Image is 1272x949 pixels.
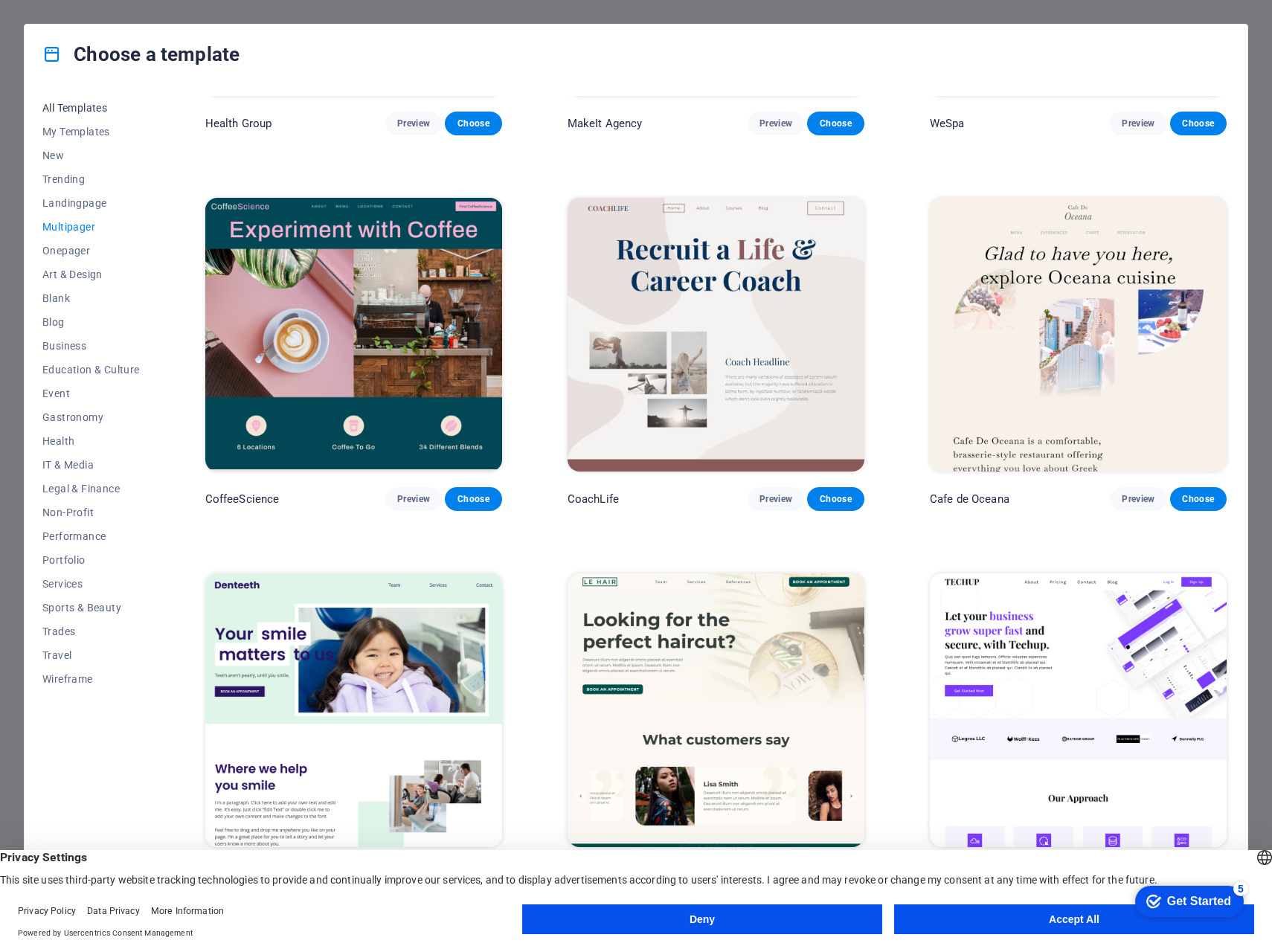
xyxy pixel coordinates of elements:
span: Education & Culture [42,364,140,376]
button: Preview [748,112,804,135]
button: Choose [445,112,501,135]
span: Preview [397,493,430,505]
div: Get Started 5 items remaining, 0% complete [12,7,121,39]
span: Portfolio [42,554,140,566]
img: TechUp [930,573,1227,847]
span: All Templates [42,102,140,114]
p: CoffeeScience [205,492,280,506]
span: IT & Media [42,459,140,471]
button: Wireframe [42,667,140,691]
button: Trades [42,620,140,643]
span: Non-Profit [42,506,140,518]
span: Landingpage [42,197,140,209]
button: Blog [42,310,140,334]
span: Preview [759,118,792,129]
button: Event [42,382,140,405]
button: Services [42,572,140,596]
span: Choose [1182,493,1215,505]
button: New [42,144,140,167]
button: Blank [42,286,140,310]
span: Preview [397,118,430,129]
span: Preview [759,493,792,505]
span: Trades [42,625,140,637]
span: Trending [42,173,140,185]
button: My Templates [42,120,140,144]
span: Preview [1122,118,1154,129]
p: MakeIt Agency [568,116,643,131]
img: Denteeth [205,573,502,847]
p: Health Group [205,116,272,131]
span: Preview [1122,493,1154,505]
span: Services [42,578,140,590]
span: Gastronomy [42,411,140,423]
span: Blank [42,292,140,304]
span: Multipager [42,221,140,233]
button: Preview [385,487,442,511]
span: Sports & Beauty [42,602,140,614]
button: Preview [1110,112,1166,135]
span: Choose [819,493,852,505]
button: IT & Media [42,453,140,477]
button: Performance [42,524,140,548]
button: Landingpage [42,191,140,215]
div: Get Started [44,16,108,30]
span: Onepager [42,245,140,257]
div: 5 [110,3,125,18]
button: Trending [42,167,140,191]
button: Portfolio [42,548,140,572]
button: Health [42,429,140,453]
img: Le Hair [568,573,864,847]
span: Legal & Finance [42,483,140,495]
button: Sports & Beauty [42,596,140,620]
button: Multipager [42,215,140,239]
button: Onepager [42,239,140,263]
button: Gastronomy [42,405,140,429]
span: Event [42,387,140,399]
button: Choose [807,487,864,511]
span: Business [42,340,140,352]
span: Travel [42,649,140,661]
p: WeSpa [930,116,965,131]
button: Choose [1170,112,1227,135]
h4: Choose a template [42,42,240,66]
button: Preview [385,112,442,135]
span: Choose [1182,118,1215,129]
img: CoachLife [568,198,864,472]
span: Art & Design [42,268,140,280]
span: Health [42,435,140,447]
span: New [42,149,140,161]
span: Performance [42,530,140,542]
button: Choose [445,487,501,511]
p: Cafe de Oceana [930,492,1009,506]
button: Choose [807,112,864,135]
span: Wireframe [42,673,140,685]
button: Art & Design [42,263,140,286]
img: Cafe de Oceana [930,198,1227,472]
button: Non-Profit [42,501,140,524]
button: Business [42,334,140,358]
span: Choose [457,493,489,505]
button: Travel [42,643,140,667]
span: Blog [42,316,140,328]
button: Preview [748,487,804,511]
p: CoachLife [568,492,619,506]
span: Choose [819,118,852,129]
button: Legal & Finance [42,477,140,501]
button: All Templates [42,96,140,120]
span: My Templates [42,126,140,138]
span: Choose [457,118,489,129]
img: CoffeeScience [205,198,502,472]
button: Choose [1170,487,1227,511]
button: Education & Culture [42,358,140,382]
button: Preview [1110,487,1166,511]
